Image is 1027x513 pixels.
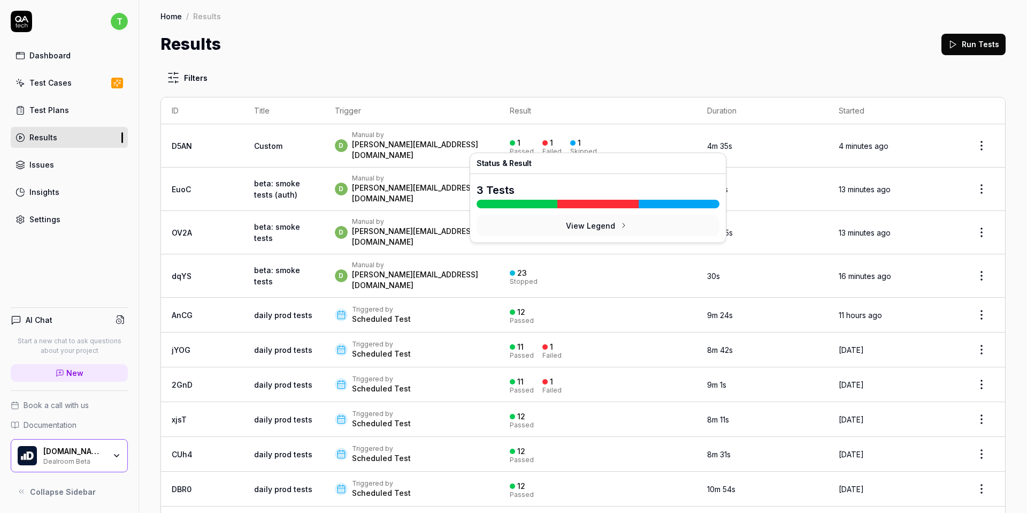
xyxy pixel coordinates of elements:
div: Scheduled Test [352,488,411,499]
div: Triggered by [352,410,411,418]
th: Title [243,97,324,124]
div: Scheduled Test [352,418,411,429]
div: Passed [510,422,534,428]
span: Documentation [24,419,76,431]
time: 16 minutes ago [839,271,891,281]
div: Dealroom.co B.V. [43,447,105,456]
div: Triggered by [352,479,411,488]
h4: AI Chat [26,314,52,326]
div: Scheduled Test [352,453,411,464]
div: 1 [517,138,520,148]
div: 1 [550,342,553,352]
div: Failed [542,387,562,394]
div: / [186,11,189,21]
time: 4m 35s [707,141,732,150]
div: Manual by [352,217,488,226]
a: Home [160,11,182,21]
a: Results [11,127,128,148]
a: AnCG [172,311,193,320]
div: 23 [517,268,527,278]
a: daily prod tests [254,415,312,424]
button: Run Tests [941,34,1006,55]
time: 10m 54s [707,485,735,494]
a: New [11,364,128,382]
p: Start a new chat to ask questions about your project [11,336,128,356]
div: Manual by [352,261,488,269]
a: Book a call with us [11,399,128,411]
a: beta: smoke tests [254,222,300,243]
div: 12 [517,307,525,317]
a: CUh4 [172,450,193,459]
time: 13 minutes ago [839,228,891,237]
time: [DATE] [839,415,864,424]
time: 11 hours ago [839,311,882,320]
div: Dealroom Beta [43,456,105,465]
a: DBR0 [172,485,191,494]
a: xjsT [172,415,187,424]
img: Dealroom.co B.V. Logo [18,446,37,465]
a: jYOG [172,345,190,354]
div: Insights [29,186,59,198]
div: Issues [29,159,54,170]
div: 12 [517,447,525,456]
div: Passed [510,457,534,463]
button: Collapse Sidebar [11,481,128,502]
div: 11 [517,377,524,387]
a: daily prod tests [254,311,312,320]
div: Triggered by [352,305,411,314]
div: Stopped [510,278,538,285]
time: 9m 24s [707,311,733,320]
div: 12 [517,412,525,421]
a: daily prod tests [254,380,312,389]
span: d [335,139,348,152]
a: Issues [11,154,128,175]
a: Dashboard [11,45,128,66]
time: 30s [707,271,720,281]
div: Settings [29,214,60,225]
time: 8m 31s [707,450,731,459]
a: dqYS [172,271,191,281]
div: Results [193,11,221,21]
a: OV2A [172,228,192,237]
time: 8m 42s [707,345,733,354]
a: beta: smoke tests (auth) [254,179,300,199]
button: Filters [160,67,214,88]
div: Passed [510,148,534,155]
div: Scheduled Test [352,314,411,325]
div: [PERSON_NAME][EMAIL_ADDRESS][DOMAIN_NAME] [352,183,488,204]
time: [DATE] [839,345,864,354]
div: Failed [542,352,562,359]
div: [PERSON_NAME][EMAIL_ADDRESS][DOMAIN_NAME] [352,226,488,247]
div: 1 [550,377,553,387]
th: ID [161,97,243,124]
span: d [335,269,348,282]
div: Results [29,132,57,143]
a: Documentation [11,419,128,431]
div: Dashboard [29,50,71,61]
time: [DATE] [839,450,864,459]
span: t [111,13,128,30]
button: Dealroom.co B.V. Logo[DOMAIN_NAME] B.V.Dealroom Beta [11,439,128,472]
div: Test Cases [29,77,72,88]
div: 1 [550,138,553,148]
span: Book a call with us [24,399,89,411]
div: [PERSON_NAME][EMAIL_ADDRESS][DOMAIN_NAME] [352,269,488,291]
time: [DATE] [839,485,864,494]
div: Triggered by [352,340,411,349]
div: Scheduled Test [352,349,411,359]
a: beta: smoke tests [254,266,300,286]
h1: Results [160,32,221,56]
a: Test Plans [11,100,128,120]
th: Duration [696,97,829,124]
span: New [66,367,83,379]
a: daily prod tests [254,485,312,494]
div: Passed [510,352,534,359]
div: Failed [542,148,562,155]
div: Triggered by [352,375,411,383]
a: 2GnD [172,380,193,389]
div: Triggered by [352,444,411,453]
time: 4 minutes ago [839,141,888,150]
th: Result [499,97,696,124]
th: Trigger [324,97,499,124]
button: t [111,11,128,32]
